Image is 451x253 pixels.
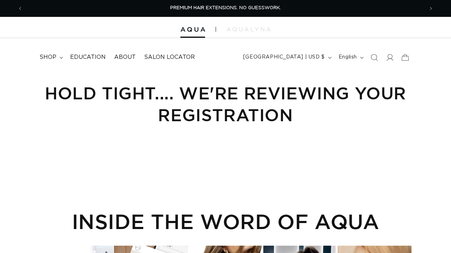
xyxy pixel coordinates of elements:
button: Previous announcement [12,2,28,15]
span: About [114,54,136,61]
span: shop [39,54,56,61]
a: Education [66,49,110,65]
h1: Hold Tight.... we're reviewing your Registration [39,82,412,126]
img: Aqua Hair Extensions [180,27,205,32]
img: aqualyna.com [227,27,271,31]
summary: Search [366,50,382,65]
span: PREMIUM HAIR EXTENSIONS. NO GUESSWORK. [170,6,281,10]
button: Next announcement [423,2,439,15]
button: [GEOGRAPHIC_DATA] | USD $ [239,51,334,64]
span: Salon Locator [144,54,195,61]
button: English [334,51,366,64]
h2: INSIDE THE WORD OF AQUA [39,209,412,233]
span: [GEOGRAPHIC_DATA] | USD $ [243,54,325,61]
span: English [339,54,357,61]
span: Education [70,54,106,61]
summary: shop [35,49,66,65]
a: Salon Locator [140,49,199,65]
a: About [110,49,140,65]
